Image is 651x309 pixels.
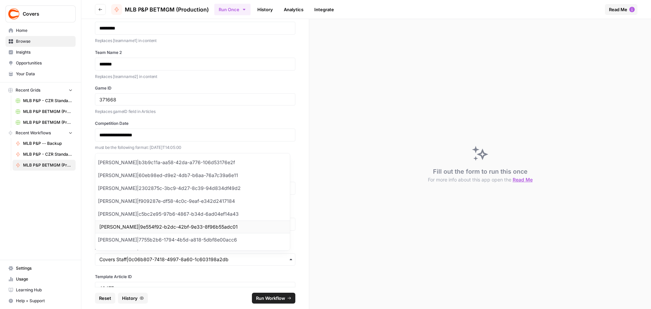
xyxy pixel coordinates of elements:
button: Recent Grids [5,85,76,95]
button: Help + Support [5,295,76,306]
span: MLB P&P - CZR Standard (Production) [23,151,73,157]
span: Read Me [513,177,533,182]
a: Browse [5,36,76,47]
p: Replaces [teamname2] in content [95,73,295,80]
a: Insights [5,47,76,58]
div: [PERSON_NAME]|7755b2b6-1794-4b5d-a818-5dbf8e00acc6 [95,233,290,246]
a: History [253,4,277,15]
a: Learning Hub [5,285,76,295]
a: MLB P&P BETMGM (Production) [111,4,209,15]
label: Game ID [95,85,295,91]
span: Opportunities [16,60,73,66]
span: Read Me [609,6,627,13]
div: [PERSON_NAME]|2302875c-3bc9-4d27-8c39-94d834df49d2 [95,182,290,195]
span: Run Workflow [256,295,285,302]
a: MLB P&P -- Backup [13,138,76,149]
span: Browse [16,38,73,44]
button: Run Once [214,4,251,15]
button: For more info about this app open the Read Me [428,176,533,183]
span: Help + Support [16,298,73,304]
div: [PERSON_NAME]|60eb98ed-d9e2-4db7-b6aa-76a7c39a6e11 [95,169,290,182]
span: Home [16,27,73,34]
a: Integrate [310,4,338,15]
p: must be the following format: [DATE]T14:05:00 [95,144,295,151]
img: Covers Logo [8,8,20,20]
button: Recent Workflows [5,128,76,138]
span: MLB P&P BETMGM (Production) Grid (1) [23,119,73,125]
span: Your Data [16,71,73,77]
span: MLB P&P BETMGM (Production) [125,5,209,14]
label: Team Name 2 [95,50,295,56]
div: [PERSON_NAME]|c5bc2e95-97b6-4867-b34d-6ad04ef14a43 [95,208,290,220]
label: Competition Date [95,120,295,127]
span: MLB P&P - CZR Standard (Production) Grid [23,98,73,104]
button: Read Me [605,4,637,15]
span: MLB P&P BETMGM (Production) [23,162,73,168]
input: Covers Staff|0c06b807-7418-4997-8a60-1c603198a2db [99,256,291,263]
button: History [118,293,148,304]
button: Reset [95,293,115,304]
label: Template Article ID [95,274,295,280]
div: [PERSON_NAME]|f909287e-df58-4c0c-9eaf-e342d2417184 [95,195,290,208]
a: Opportunities [5,58,76,69]
div: [PERSON_NAME]|9e554f92-b2dc-42bf-9e33-8f96b55adc01 [95,220,290,233]
div: [PERSON_NAME]|ace83ef8-3420-42d4-a40d-47b8ca3b1c00 [95,246,290,259]
a: Usage [5,274,76,285]
a: Home [5,25,76,36]
span: MLB P&P BETMGM (Production) Grid [23,109,73,115]
div: Fill out the form to run this once [428,167,533,183]
span: MLB P&P -- Backup [23,140,73,147]
a: MLB P&P BETMGM (Production) Grid (1) [13,117,76,128]
span: Covers [23,11,64,17]
a: MLB P&P - CZR Standard (Production) [13,149,76,160]
a: MLB P&P - CZR Standard (Production) Grid [13,95,76,106]
button: Workspace: Covers [5,5,76,22]
span: Learning Hub [16,287,73,293]
span: Recent Grids [16,87,40,93]
p: Replaces [teamname1] in content [95,37,295,44]
a: MLB P&P BETMGM (Production) [13,160,76,171]
span: Usage [16,276,73,282]
div: [PERSON_NAME]|b3b9c11a-aa58-42da-a776-106d53176e2f [95,156,290,169]
input: 42477 [99,285,291,291]
a: Your Data [5,69,76,79]
span: Recent Workflows [16,130,51,136]
p: Replaces gameID field in Articles [95,108,295,115]
a: Analytics [280,4,308,15]
span: History [122,295,138,302]
span: Settings [16,265,73,271]
a: Settings [5,263,76,274]
span: Insights [16,49,73,55]
button: Run Workflow [252,293,295,304]
a: MLB P&P BETMGM (Production) Grid [13,106,76,117]
span: Reset [99,295,111,302]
